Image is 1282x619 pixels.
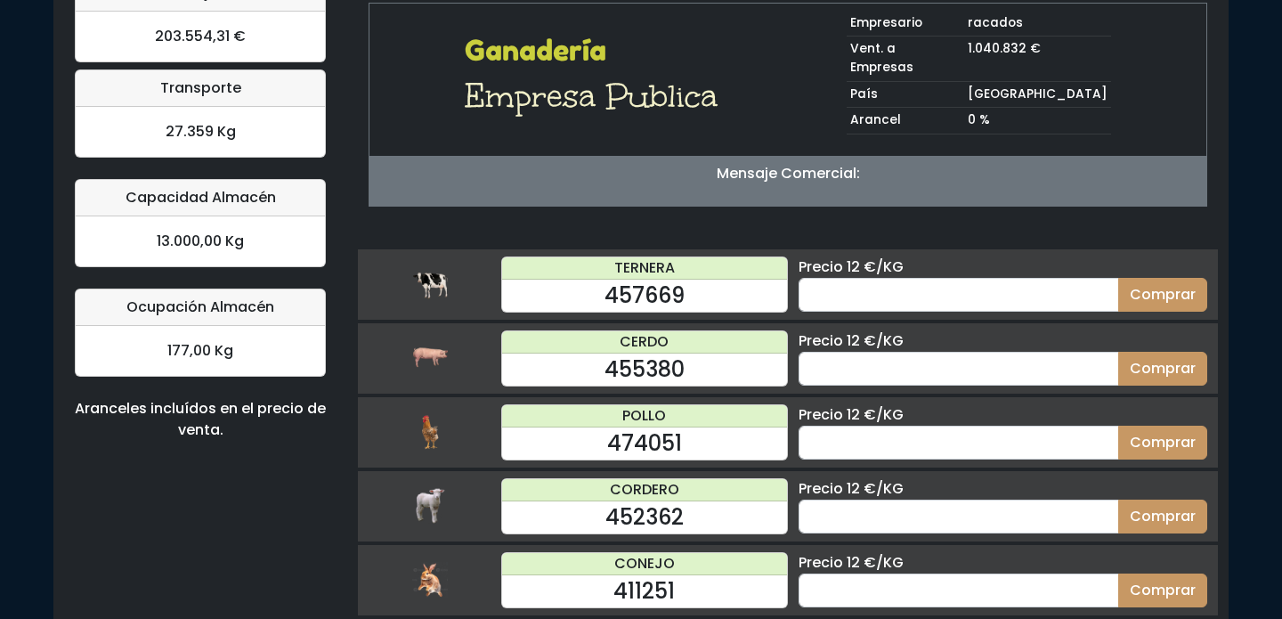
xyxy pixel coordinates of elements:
[1118,278,1207,312] button: Comprar
[369,163,1206,184] p: Mensaje Comercial:
[1118,352,1207,386] button: Comprar
[847,37,964,81] td: Vent. a Empresas
[502,428,787,460] div: 474051
[76,12,325,61] div: 203.554,31 €
[502,479,787,501] div: CORDERO
[964,81,1111,108] td: [GEOGRAPHIC_DATA]
[412,340,448,376] img: cerdo.png
[412,488,448,524] img: cordero.png
[1118,426,1207,460] button: Comprar
[964,11,1111,37] td: racados
[502,405,787,428] div: POLLO
[465,75,729,118] h1: Empresa Publica
[847,11,964,37] td: Empresario
[502,331,787,354] div: CERDO
[465,34,729,68] h2: Ganadería
[412,266,448,302] img: ternera.png
[502,501,787,533] div: 452362
[964,37,1111,81] td: 1.040.832 €
[76,289,325,326] div: Ocupación Almacén
[799,257,1207,278] div: Precio 12 €/KG
[76,326,325,376] div: 177,00 Kg
[502,354,787,386] div: 455380
[412,414,448,450] img: pollo.png
[502,280,787,312] div: 457669
[799,330,1207,352] div: Precio 12 €/KG
[76,216,325,266] div: 13.000,00 Kg
[502,553,787,575] div: CONEJO
[412,562,448,598] img: conejo.png
[75,398,326,441] div: Aranceles incluídos en el precio de venta.
[76,70,325,107] div: Transporte
[1118,574,1207,607] button: Comprar
[964,108,1111,134] td: 0 %
[847,108,964,134] td: Arancel
[76,180,325,216] div: Capacidad Almacén
[799,478,1207,500] div: Precio 12 €/KG
[799,404,1207,426] div: Precio 12 €/KG
[502,257,787,280] div: TERNERA
[847,81,964,108] td: País
[799,552,1207,574] div: Precio 12 €/KG
[1118,500,1207,533] button: Comprar
[502,575,787,607] div: 411251
[76,107,325,157] div: 27.359 Kg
